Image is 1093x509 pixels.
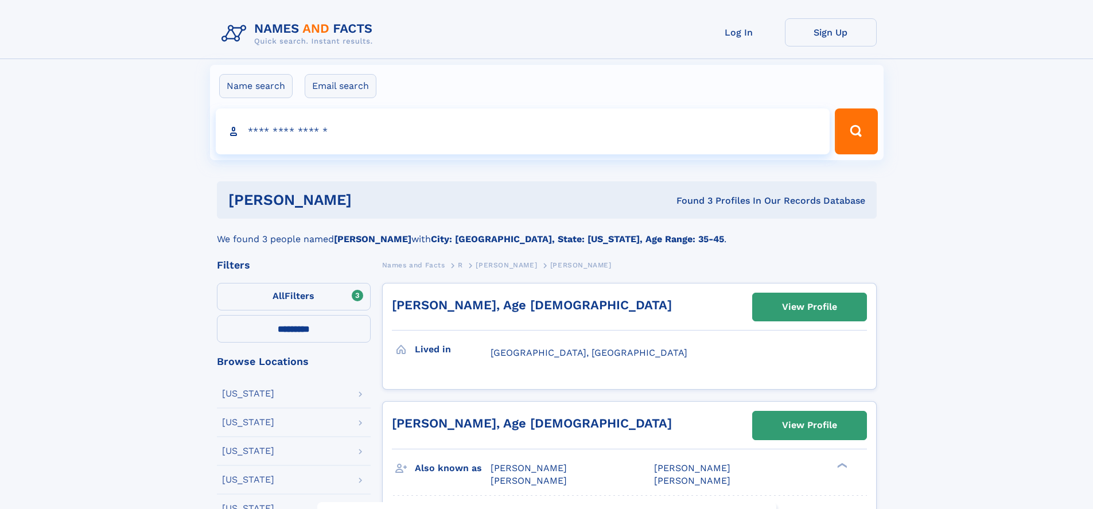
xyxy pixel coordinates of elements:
h1: [PERSON_NAME] [228,193,514,207]
span: [PERSON_NAME] [491,463,567,473]
div: [US_STATE] [222,475,274,484]
div: View Profile [782,294,837,320]
div: [US_STATE] [222,418,274,427]
label: Name search [219,74,293,98]
a: [PERSON_NAME], Age [DEMOGRAPHIC_DATA] [392,416,672,430]
span: [PERSON_NAME] [550,261,612,269]
img: Logo Names and Facts [217,18,382,49]
b: [PERSON_NAME] [334,234,411,244]
a: [PERSON_NAME], Age [DEMOGRAPHIC_DATA] [392,298,672,312]
div: [US_STATE] [222,446,274,456]
h3: Also known as [415,459,491,478]
a: Log In [693,18,785,46]
b: City: [GEOGRAPHIC_DATA], State: [US_STATE], Age Range: 35-45 [431,234,724,244]
a: R [458,258,463,272]
span: [PERSON_NAME] [491,475,567,486]
input: search input [216,108,830,154]
span: All [273,290,285,301]
div: View Profile [782,412,837,438]
a: View Profile [753,293,866,321]
div: Found 3 Profiles In Our Records Database [514,195,865,207]
label: Filters [217,283,371,310]
div: ❯ [834,461,848,469]
div: Filters [217,260,371,270]
div: We found 3 people named with . [217,219,877,246]
a: Sign Up [785,18,877,46]
h3: Lived in [415,340,491,359]
div: [US_STATE] [222,389,274,398]
span: [PERSON_NAME] [476,261,537,269]
span: [PERSON_NAME] [654,475,730,486]
span: [PERSON_NAME] [654,463,730,473]
a: View Profile [753,411,866,439]
a: Names and Facts [382,258,445,272]
label: Email search [305,74,376,98]
a: [PERSON_NAME] [476,258,537,272]
span: R [458,261,463,269]
span: [GEOGRAPHIC_DATA], [GEOGRAPHIC_DATA] [491,347,687,358]
button: Search Button [835,108,877,154]
div: Browse Locations [217,356,371,367]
